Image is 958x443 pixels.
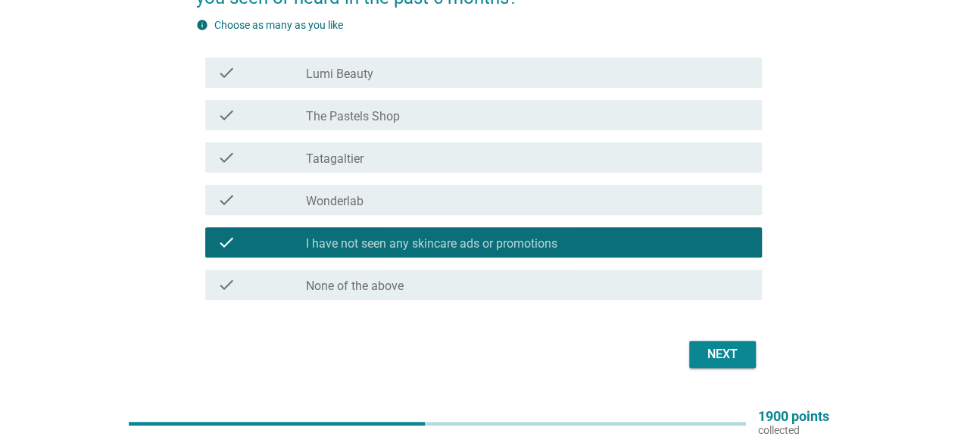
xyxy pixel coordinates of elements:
[306,151,364,167] label: Tatagaltier
[758,423,829,437] p: collected
[306,67,373,82] label: Lumi Beauty
[689,341,756,368] button: Next
[196,19,208,31] i: info
[701,345,744,363] div: Next
[306,236,557,251] label: I have not seen any skincare ads or promotions
[306,194,364,209] label: Wonderlab
[217,64,236,82] i: check
[217,191,236,209] i: check
[217,106,236,124] i: check
[217,233,236,251] i: check
[758,410,829,423] p: 1900 points
[217,148,236,167] i: check
[306,109,400,124] label: The Pastels Shop
[214,19,343,31] label: Choose as many as you like
[217,276,236,294] i: check
[306,279,404,294] label: None of the above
